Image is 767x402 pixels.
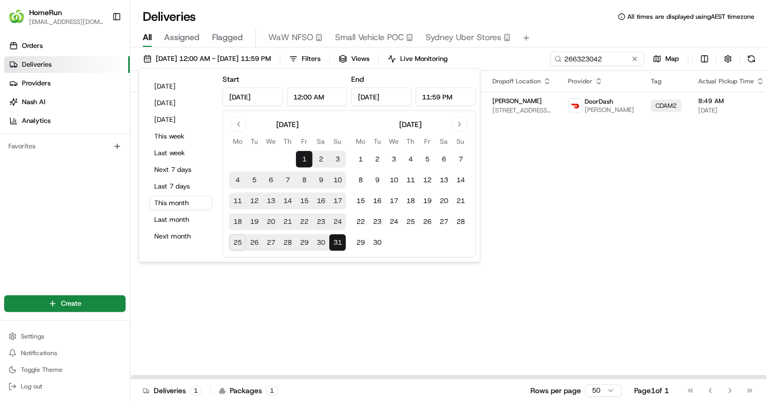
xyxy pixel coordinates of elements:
[313,172,329,189] button: 9
[150,179,212,194] button: Last 7 days
[352,136,369,147] th: Monday
[352,193,369,209] button: 15
[436,136,452,147] th: Saturday
[61,299,81,308] span: Create
[229,213,246,230] button: 18
[492,106,551,115] span: [STREET_ADDRESS][PERSON_NAME]
[313,193,329,209] button: 16
[452,136,469,147] th: Sunday
[655,102,677,110] span: CDAM2
[452,151,469,168] button: 7
[436,172,452,189] button: 13
[164,31,200,44] span: Assigned
[386,213,402,230] button: 24
[279,234,296,251] button: 28
[21,332,44,341] span: Settings
[246,234,263,251] button: 26
[665,54,679,64] span: Map
[246,136,263,147] th: Tuesday
[436,213,452,230] button: 27
[150,229,212,244] button: Next month
[351,54,369,64] span: Views
[329,136,346,147] th: Sunday
[386,172,402,189] button: 10
[492,77,541,85] span: Dropoff Location
[386,136,402,147] th: Wednesday
[452,213,469,230] button: 28
[156,54,271,64] span: [DATE] 12:00 AM - [DATE] 11:59 PM
[263,172,279,189] button: 6
[452,117,467,132] button: Go to next month
[231,117,246,132] button: Go to previous month
[150,212,212,227] button: Last month
[698,77,754,85] span: Actual Pickup Time
[229,234,246,251] button: 25
[550,52,644,66] input: Type to search
[150,162,212,177] button: Next 7 days
[22,41,43,51] span: Orders
[352,234,369,251] button: 29
[369,136,386,147] th: Tuesday
[627,12,754,21] span: All times are displayed using AEST timezone
[263,136,279,147] th: Wednesday
[426,31,501,44] span: Sydney Uber Stores
[268,31,313,44] span: WaW NFSO
[150,146,212,160] button: Last week
[492,97,542,105] span: [PERSON_NAME]
[334,52,374,66] button: Views
[352,172,369,189] button: 8
[452,193,469,209] button: 21
[329,172,346,189] button: 10
[351,74,364,84] label: End
[21,366,63,374] span: Toggle Theme
[302,54,320,64] span: Filters
[386,193,402,209] button: 17
[246,193,263,209] button: 12
[4,379,126,394] button: Log out
[143,8,196,25] h1: Deliveries
[329,213,346,230] button: 24
[150,196,212,210] button: This month
[229,193,246,209] button: 11
[399,119,422,130] div: [DATE]
[4,295,126,312] button: Create
[276,119,299,130] div: [DATE]
[150,129,212,144] button: This week
[568,77,592,85] span: Provider
[4,56,130,73] a: Deliveries
[402,172,419,189] button: 11
[352,213,369,230] button: 22
[436,151,452,168] button: 6
[21,349,57,357] span: Notifications
[296,172,313,189] button: 8
[313,234,329,251] button: 30
[419,193,436,209] button: 19
[263,213,279,230] button: 20
[296,213,313,230] button: 22
[419,136,436,147] th: Friday
[369,172,386,189] button: 9
[296,151,313,168] button: 1
[22,79,51,88] span: Providers
[22,116,51,125] span: Analytics
[279,136,296,147] th: Thursday
[4,94,130,110] a: Nash AI
[698,97,764,105] span: 8:49 AM
[351,87,412,106] input: Date
[369,151,386,168] button: 2
[4,112,130,129] a: Analytics
[585,106,634,114] span: [PERSON_NAME]
[402,213,419,230] button: 25
[402,136,419,147] th: Thursday
[263,193,279,209] button: 13
[139,52,276,66] button: [DATE] 12:00 AM - [DATE] 11:59 PM
[150,79,212,94] button: [DATE]
[222,87,283,106] input: Date
[212,31,243,44] span: Flagged
[21,382,42,391] span: Log out
[29,7,62,18] span: HomeRun
[651,77,661,85] span: Tag
[222,74,239,84] label: Start
[744,52,759,66] button: Refresh
[219,385,278,396] div: Packages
